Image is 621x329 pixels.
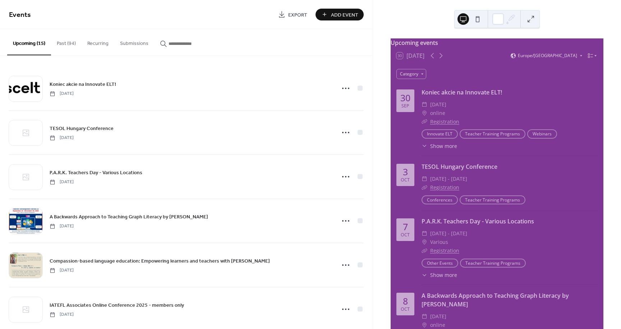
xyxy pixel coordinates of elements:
[50,311,74,318] span: [DATE]
[401,104,409,108] div: Sep
[422,183,427,192] div: ​
[82,29,114,55] button: Recurring
[50,91,74,97] span: [DATE]
[422,238,427,246] div: ​
[422,312,427,321] div: ​
[422,142,427,150] div: ​
[50,267,74,274] span: [DATE]
[50,213,208,221] a: A Backwards Approach to Teaching Graph Literacy by [PERSON_NAME]
[430,312,446,321] span: [DATE]
[7,29,51,55] button: Upcoming (15)
[50,223,74,230] span: [DATE]
[403,167,408,176] div: 3
[422,271,457,279] button: ​Show more
[422,142,457,150] button: ​Show more
[430,142,457,150] span: Show more
[430,271,457,279] span: Show more
[403,222,408,231] div: 7
[422,100,427,109] div: ​
[422,117,427,126] div: ​
[422,229,427,238] div: ​
[403,297,408,306] div: 8
[430,100,446,109] span: [DATE]
[50,124,114,133] a: TESOL Hungary Conference
[331,11,358,19] span: Add Event
[50,301,184,309] a: IATEFL Associates Online Conference 2025 - members only
[430,109,445,117] span: online
[50,135,74,141] span: [DATE]
[422,175,427,183] div: ​
[422,88,502,96] a: Koniec akcie na Innovate ELT!
[422,163,497,171] a: TESOL Hungary Conference
[391,38,603,47] div: Upcoming events
[50,80,116,88] a: Koniec akcie na Innovate ELT!
[401,178,410,182] div: Oct
[9,8,31,22] span: Events
[422,271,427,279] div: ​
[518,54,577,58] span: Europe/[GEOGRAPHIC_DATA]
[422,246,427,255] div: ​
[430,118,459,125] a: Registration
[51,29,82,55] button: Past (94)
[50,179,74,185] span: [DATE]
[422,109,427,117] div: ​
[273,9,313,20] a: Export
[50,258,270,265] span: Compassion-based language education: Empowering learners and teachers with [PERSON_NAME]
[422,217,534,225] a: P.A.R.K. Teachers Day - Various Locations
[400,93,410,102] div: 30
[114,29,154,55] button: Submissions
[430,229,467,238] span: [DATE] - [DATE]
[316,9,364,20] button: Add Event
[401,307,410,312] div: Oct
[50,302,184,309] span: IATEFL Associates Online Conference 2025 - members only
[430,238,448,246] span: Various
[50,81,116,88] span: Koniec akcie na Innovate ELT!
[50,125,114,133] span: TESOL Hungary Conference
[430,184,459,191] a: Registration
[430,247,459,254] a: Registration
[50,257,270,265] a: Compassion-based language education: Empowering learners and teachers with [PERSON_NAME]
[430,175,467,183] span: [DATE] - [DATE]
[401,233,410,237] div: Oct
[288,11,307,19] span: Export
[50,168,142,177] a: P.A.R.K. Teachers Day - Various Locations
[422,292,569,308] a: A Backwards Approach to Teaching Graph Literacy by [PERSON_NAME]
